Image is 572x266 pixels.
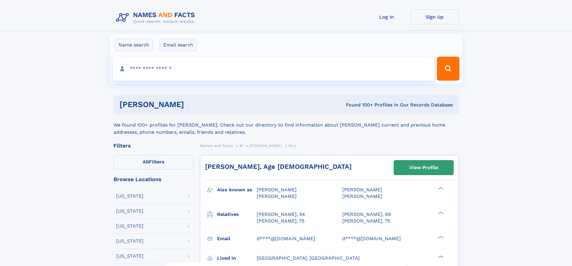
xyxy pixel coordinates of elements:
[200,142,233,149] a: Names and Facts
[289,144,296,148] span: Don
[437,57,459,81] button: Search Button
[217,185,257,195] h3: Also known as
[217,234,257,244] h3: Email
[240,142,243,149] a: M
[113,177,194,182] div: Browse Locations
[143,159,149,165] span: All
[240,144,243,148] span: M
[217,253,257,263] h3: Lived in
[120,101,265,108] h1: [PERSON_NAME]
[257,255,360,261] span: [GEOGRAPHIC_DATA], [GEOGRAPHIC_DATA]
[257,218,304,224] a: [PERSON_NAME], 75
[437,187,444,190] div: ❯
[409,161,438,175] div: View Profile
[437,211,444,215] div: ❯
[342,193,382,199] span: [PERSON_NAME]
[257,187,297,193] span: [PERSON_NAME]
[113,114,459,136] div: We found 100+ profiles for [PERSON_NAME]. Check out our directory to find information about [PERS...
[116,209,144,214] div: [US_STATE]
[159,39,197,51] label: Email search
[113,10,200,26] img: Logo Names and Facts
[116,194,144,199] div: [US_STATE]
[437,235,444,239] div: ❯
[363,10,411,24] a: Log In
[250,144,282,148] span: [PERSON_NAME]
[113,57,434,81] input: search input
[342,211,391,218] a: [PERSON_NAME], 89
[115,39,153,51] label: Name search
[217,209,257,220] h3: Relatives
[113,143,194,148] div: Filters
[116,224,144,229] div: [US_STATE]
[342,218,390,224] a: [PERSON_NAME], 75
[116,254,144,259] div: [US_STATE]
[257,193,297,199] span: [PERSON_NAME]
[394,160,453,175] a: View Profile
[411,10,459,24] a: Sign Up
[257,211,305,218] a: [PERSON_NAME], 54
[205,163,352,170] a: [PERSON_NAME], Age [DEMOGRAPHIC_DATA]
[113,155,194,169] label: Filters
[265,102,453,108] div: Found 100+ Profiles In Our Records Database
[250,142,282,149] a: [PERSON_NAME]
[116,239,144,244] div: [US_STATE]
[342,187,382,193] span: [PERSON_NAME]
[437,255,444,259] div: ❯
